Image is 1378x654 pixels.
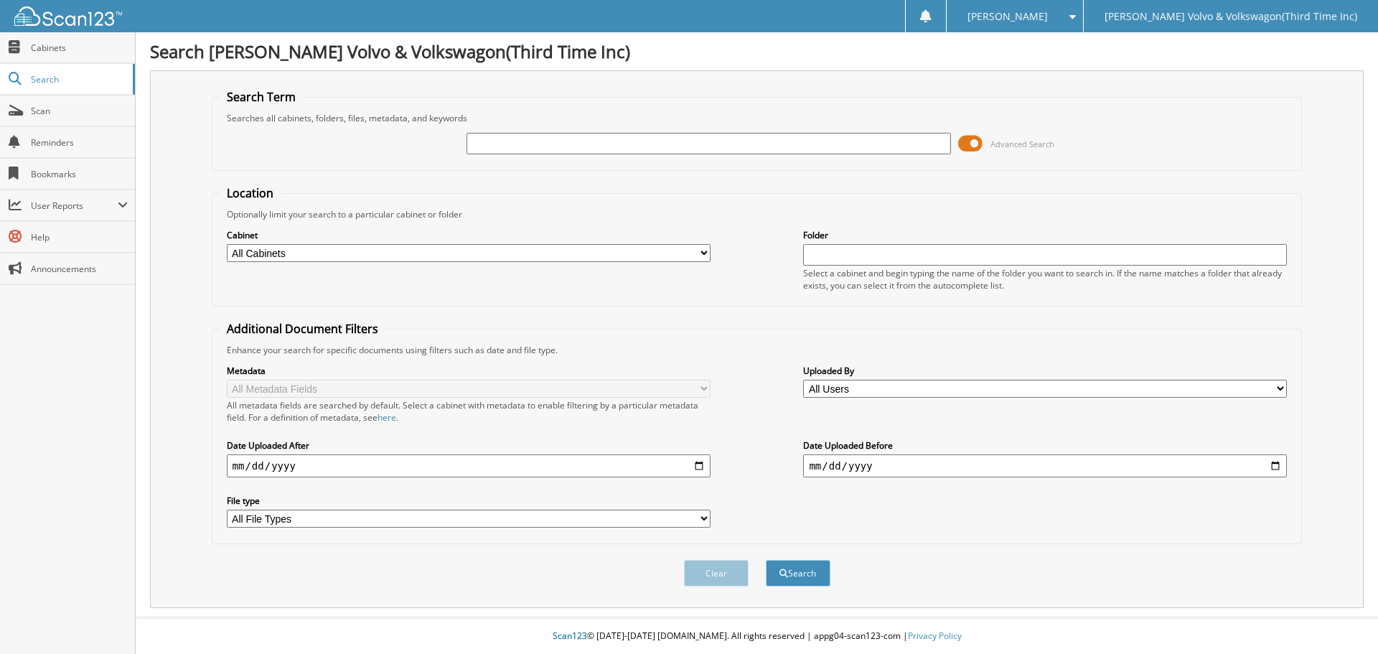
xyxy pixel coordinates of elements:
input: end [803,454,1287,477]
div: All metadata fields are searched by default. Select a cabinet with metadata to enable filtering b... [227,399,711,424]
div: © [DATE]-[DATE] [DOMAIN_NAME]. All rights reserved | appg04-scan123-com | [136,619,1378,654]
legend: Additional Document Filters [220,321,385,337]
div: Enhance your search for specific documents using filters such as date and file type. [220,344,1295,356]
label: Folder [803,229,1287,241]
a: Privacy Policy [908,630,962,642]
label: Date Uploaded After [227,439,711,452]
span: Cabinets [31,42,128,54]
label: File type [227,495,711,507]
img: scan123-logo-white.svg [14,6,122,26]
span: Bookmarks [31,168,128,180]
span: Scan [31,105,128,117]
span: User Reports [31,200,118,212]
span: Reminders [31,136,128,149]
span: Advanced Search [990,139,1054,149]
div: Optionally limit your search to a particular cabinet or folder [220,208,1295,220]
div: Select a cabinet and begin typing the name of the folder you want to search in. If the name match... [803,267,1287,291]
span: Search [31,73,126,85]
span: [PERSON_NAME] [967,12,1048,21]
h1: Search [PERSON_NAME] Volvo & Volkswagon(Third Time Inc) [150,39,1364,63]
label: Metadata [227,365,711,377]
label: Uploaded By [803,365,1287,377]
span: [PERSON_NAME] Volvo & Volkswagon(Third Time Inc) [1105,12,1357,21]
legend: Search Term [220,89,303,105]
button: Clear [684,560,749,587]
a: here [378,411,396,424]
span: Announcements [31,263,128,275]
label: Cabinet [227,229,711,241]
span: Scan123 [553,630,587,642]
legend: Location [220,185,281,201]
label: Date Uploaded Before [803,439,1287,452]
button: Search [766,560,830,587]
span: Help [31,231,128,243]
div: Searches all cabinets, folders, files, metadata, and keywords [220,112,1295,124]
iframe: Chat Widget [1306,585,1378,654]
input: start [227,454,711,477]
